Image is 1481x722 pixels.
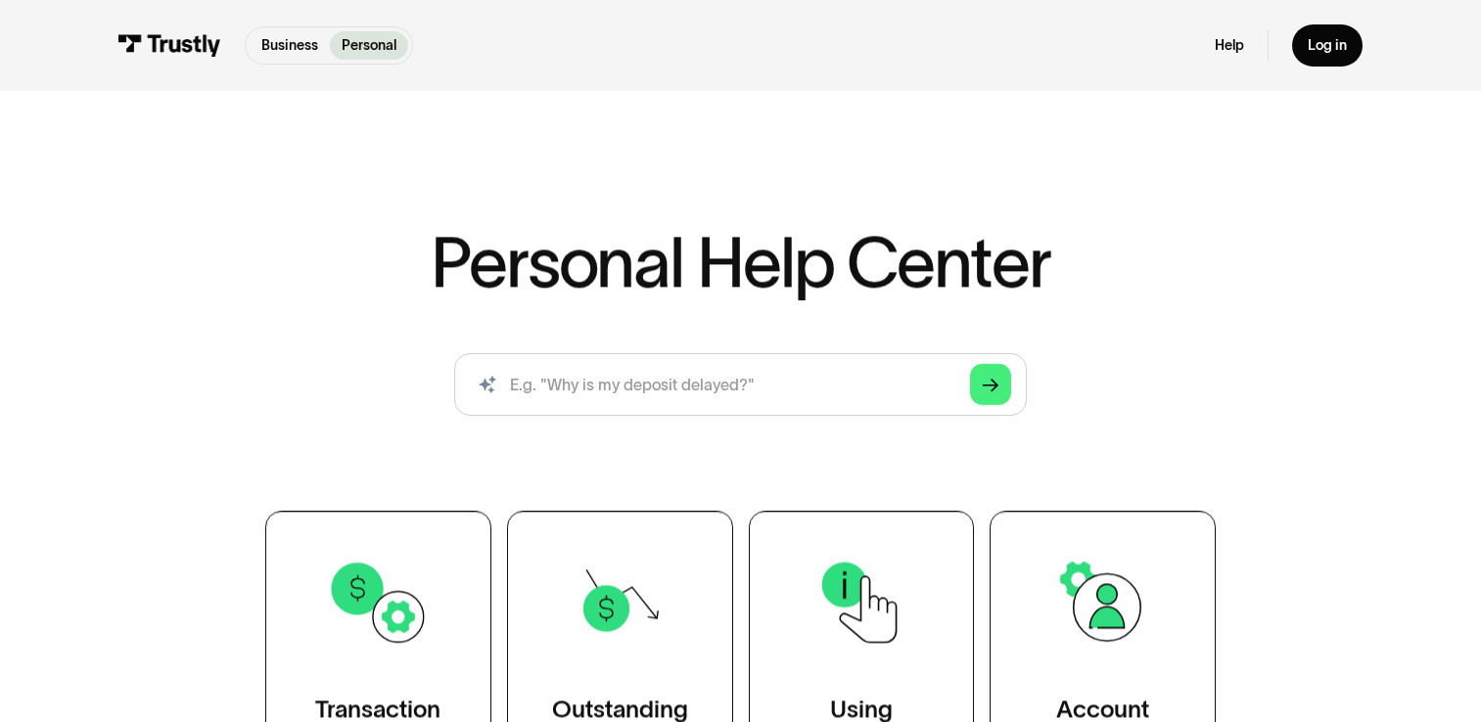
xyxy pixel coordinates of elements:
[454,353,1028,417] input: search
[118,34,221,56] img: Trustly Logo
[431,229,1050,298] h1: Personal Help Center
[454,353,1028,417] form: Search
[330,31,408,60] a: Personal
[342,35,396,56] p: Personal
[250,31,330,60] a: Business
[1308,36,1347,54] div: Log in
[261,35,318,56] p: Business
[1292,24,1363,67] a: Log in
[1215,36,1244,54] a: Help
